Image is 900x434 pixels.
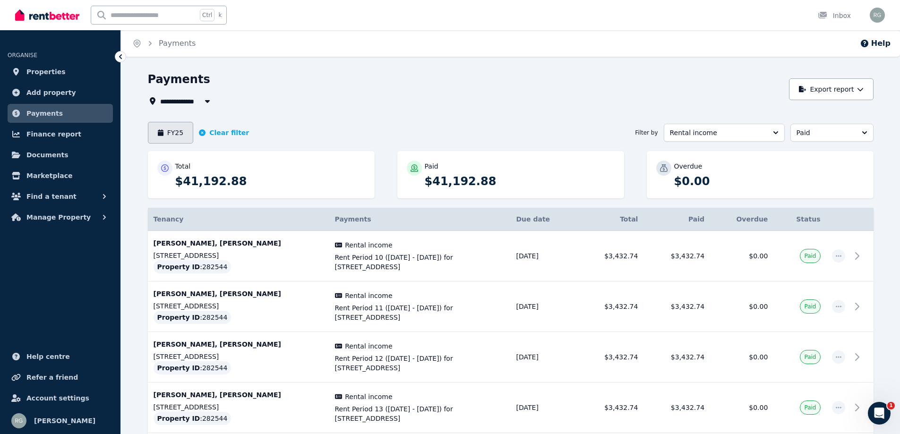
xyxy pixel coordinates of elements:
span: Payments [26,108,63,119]
span: Documents [26,149,69,161]
p: [PERSON_NAME], [PERSON_NAME] [154,390,324,400]
a: Finance report [8,125,113,144]
div: : 282544 [154,412,231,425]
th: Total [577,208,644,231]
a: Account settings [8,389,113,408]
h1: Payments [148,72,210,87]
span: Rent Period 13 ([DATE] - [DATE]) for [STREET_ADDRESS] [335,404,505,423]
a: Payments [8,104,113,123]
button: Export report [789,78,874,100]
button: Rental income [664,124,785,142]
p: [PERSON_NAME], [PERSON_NAME] [154,340,324,349]
button: Clear filter [199,128,249,137]
div: Inbox [818,11,851,20]
a: Help centre [8,347,113,366]
td: $3,432.74 [577,383,644,433]
span: k [218,11,222,19]
p: [PERSON_NAME], [PERSON_NAME] [154,289,324,298]
img: RentBetter [15,8,79,22]
p: [STREET_ADDRESS] [154,402,324,412]
th: Status [773,208,826,231]
td: [DATE] [511,231,577,281]
span: Help centre [26,351,70,362]
span: Rental income [345,341,392,351]
span: Paid [804,303,816,310]
td: $3,432.74 [577,281,644,332]
p: Overdue [674,162,703,171]
span: Refer a friend [26,372,78,383]
img: Rita Gualtieri [870,8,885,23]
td: [DATE] [511,383,577,433]
span: Property ID [157,363,200,373]
div: : 282544 [154,311,231,324]
span: Paid [804,252,816,260]
p: [PERSON_NAME], [PERSON_NAME] [154,238,324,248]
span: Paid [804,353,816,361]
td: [DATE] [511,281,577,332]
span: Rent Period 12 ([DATE] - [DATE]) for [STREET_ADDRESS] [335,354,505,373]
span: ORGANISE [8,52,37,59]
span: Payments [335,215,371,223]
p: [STREET_ADDRESS] [154,352,324,361]
button: FY25 [148,122,194,144]
span: Ctrl [200,9,214,21]
td: $3,432.74 [643,231,710,281]
span: Marketplace [26,170,72,181]
span: Property ID [157,313,200,322]
td: [DATE] [511,332,577,383]
span: Finance report [26,128,81,140]
p: [STREET_ADDRESS] [154,251,324,260]
span: Add property [26,87,76,98]
span: Manage Property [26,212,91,223]
span: Property ID [157,262,200,272]
p: [STREET_ADDRESS] [154,301,324,311]
a: Refer a friend [8,368,113,387]
a: Payments [159,39,196,48]
a: Documents [8,145,113,164]
button: Help [860,38,891,49]
span: Filter by [635,129,658,136]
span: Rental income [345,240,392,250]
span: Property ID [157,414,200,423]
p: $41,192.88 [425,174,615,189]
span: Rent Period 11 ([DATE] - [DATE]) for [STREET_ADDRESS] [335,303,505,322]
span: Paid [804,404,816,411]
button: Find a tenant [8,187,113,206]
span: 1 [887,402,895,409]
span: Account settings [26,392,89,404]
p: Total [175,162,191,171]
nav: Breadcrumb [121,30,207,57]
th: Tenancy [148,208,329,231]
div: : 282544 [154,361,231,374]
p: $41,192.88 [175,174,365,189]
td: $3,432.74 [577,231,644,281]
a: Marketplace [8,166,113,185]
img: Rita Gualtieri [11,413,26,428]
p: $0.00 [674,174,864,189]
span: [PERSON_NAME] [34,415,95,426]
p: Paid [425,162,438,171]
span: Rental income [670,128,765,137]
button: Manage Property [8,208,113,227]
span: Rental income [345,291,392,300]
td: $3,432.74 [643,383,710,433]
span: Rental income [345,392,392,401]
span: Rent Period 10 ([DATE] - [DATE]) for [STREET_ADDRESS] [335,253,505,272]
div: : 282544 [154,260,231,273]
span: Find a tenant [26,191,77,202]
span: Paid [797,128,854,137]
td: $3,432.74 [643,332,710,383]
a: Properties [8,62,113,81]
span: $0.00 [749,303,768,310]
th: Due date [511,208,577,231]
th: Overdue [710,208,773,231]
a: Add property [8,83,113,102]
span: $0.00 [749,353,768,361]
td: $3,432.74 [643,281,710,332]
span: $0.00 [749,404,768,411]
iframe: Intercom live chat [868,402,891,425]
td: $3,432.74 [577,332,644,383]
button: Paid [790,124,874,142]
span: Properties [26,66,66,77]
span: $0.00 [749,252,768,260]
